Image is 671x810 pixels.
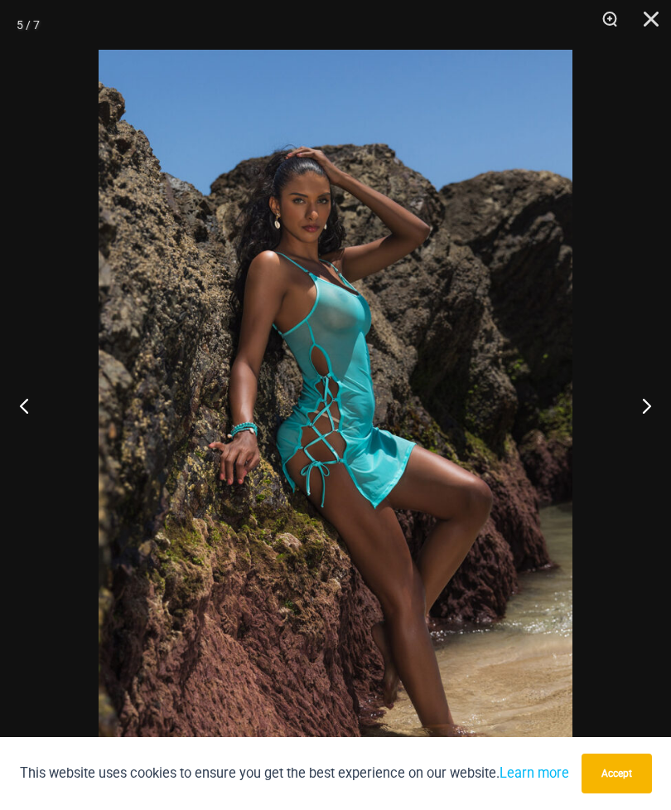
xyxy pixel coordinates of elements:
img: Hot Pursuit Aqua 5140 Dress 11 [99,50,572,760]
div: 5 / 7 [17,12,40,37]
p: This website uses cookies to ensure you get the best experience on our website. [20,762,569,784]
button: Accept [582,754,652,793]
button: Next [609,364,671,447]
a: Learn more [500,765,569,781]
